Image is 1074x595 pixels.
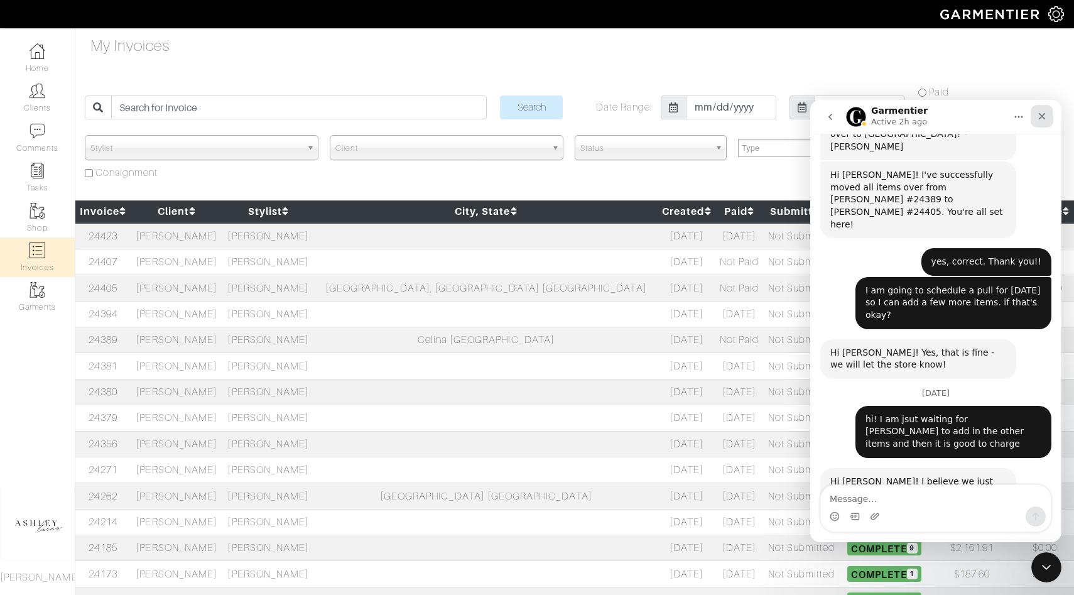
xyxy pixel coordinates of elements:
[716,379,764,405] td: [DATE]
[763,327,840,353] td: Not Submitted
[222,405,314,431] td: [PERSON_NAME]
[222,431,314,457] td: [PERSON_NAME]
[19,412,30,422] button: Emoji picker
[131,275,222,301] td: [PERSON_NAME]
[716,223,764,249] td: [DATE]
[716,483,764,509] td: [DATE]
[131,379,222,405] td: [PERSON_NAME]
[89,516,117,528] a: 24214
[131,405,222,431] td: [PERSON_NAME]
[89,439,117,450] a: 24356
[89,412,117,423] a: 24379
[658,353,715,379] td: [DATE]
[30,243,45,258] img: orders-icon-0abe47150d42831381b5fb84f609e132dff9fe21cb692f30cb5eec754e2cba89.png
[724,205,754,217] a: Paid
[716,353,764,379] td: [DATE]
[934,3,1048,25] img: garmentier-logo-header-white-b43fb05a5012e4ada735d5af1a66efaba907eab6374d6393d1fbf88cb4ef424d.png
[1031,552,1061,582] iframe: Intercom live chat
[30,43,45,59] img: dashboard-icon-dbcd8f5a0b271acd01030246c82b418ddd0df26cd7fceb0bd07c9910d44c42f6.png
[716,301,764,327] td: [DATE]
[30,83,45,99] img: clients-icon-6bae9207a08558b7cb47a8932f037763ab4055f8c8b6bfacd5dc20c3e0201464.png
[716,457,764,483] td: [DATE]
[222,353,314,379] td: [PERSON_NAME]
[763,223,840,249] td: Not Submitted
[95,165,158,180] label: Consignment
[335,136,546,161] span: Client
[40,412,50,422] button: Gif picker
[131,457,222,483] td: [PERSON_NAME]
[658,275,715,301] td: [DATE]
[929,535,1016,561] td: $2,161.91
[131,223,222,249] td: [PERSON_NAME]
[847,540,921,555] span: Complete
[20,376,196,450] div: Hi [PERSON_NAME]! I believe we just emailed you a little bit ago to let you know the rest of the ...
[222,483,314,509] td: [PERSON_NAME]
[131,561,222,587] td: [PERSON_NAME]
[89,491,117,502] a: 24262
[596,100,653,115] label: Date Range:
[658,327,715,353] td: [DATE]
[763,535,840,561] td: Not Submitted
[222,457,314,483] td: [PERSON_NAME]
[215,407,236,427] button: Send a message…
[907,543,918,554] span: 9
[89,231,117,242] a: 24423
[10,368,241,480] div: Garmentier says…
[30,163,45,178] img: reminder-icon-8004d30b9f0a5d33ae49ab947aed9ed385cf756f9e5892f1edd6e32f2345188e.png
[580,136,710,161] span: Status
[248,205,289,217] a: Stylist
[222,275,314,301] td: [PERSON_NAME]
[763,301,840,327] td: Not Submitted
[89,542,117,554] a: 24185
[1016,561,1074,587] td: $0.00
[716,275,764,301] td: Not Paid
[763,353,840,379] td: Not Submitted
[658,457,715,483] td: [DATE]
[131,353,222,379] td: [PERSON_NAME]
[111,96,487,119] input: Search for Invoice
[158,205,196,217] a: Client
[222,509,314,535] td: [PERSON_NAME]
[929,85,949,100] label: Paid
[658,223,715,249] td: [DATE]
[80,205,126,217] a: Invoice
[907,569,918,579] span: 1
[222,561,314,587] td: [PERSON_NAME]
[658,301,715,327] td: [DATE]
[763,483,840,509] td: Not Submitted
[222,327,314,353] td: [PERSON_NAME]
[658,561,715,587] td: [DATE]
[455,205,518,217] a: City, State
[763,561,840,587] td: Not Submitted
[847,566,921,581] span: Complete
[763,509,840,535] td: Not Submitted
[89,569,117,580] a: 24173
[716,561,764,587] td: [DATE]
[658,405,715,431] td: [DATE]
[11,385,241,407] textarea: Message…
[90,37,170,55] h4: My Invoices
[716,249,764,275] td: Not Paid
[716,509,764,535] td: [DATE]
[89,283,117,294] a: 24405
[716,431,764,457] td: [DATE]
[60,412,70,422] button: Upload attachment
[1016,535,1074,561] td: $0.00
[314,327,658,353] td: Celina [GEOGRAPHIC_DATA]
[500,96,563,119] input: Search
[131,327,222,353] td: [PERSON_NAME]
[30,203,45,219] img: garments-icon-b7da505a4dc4fd61783c78ac3ca0ef83fa9d6f193b1c9dc38574b1d14d53ca28.png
